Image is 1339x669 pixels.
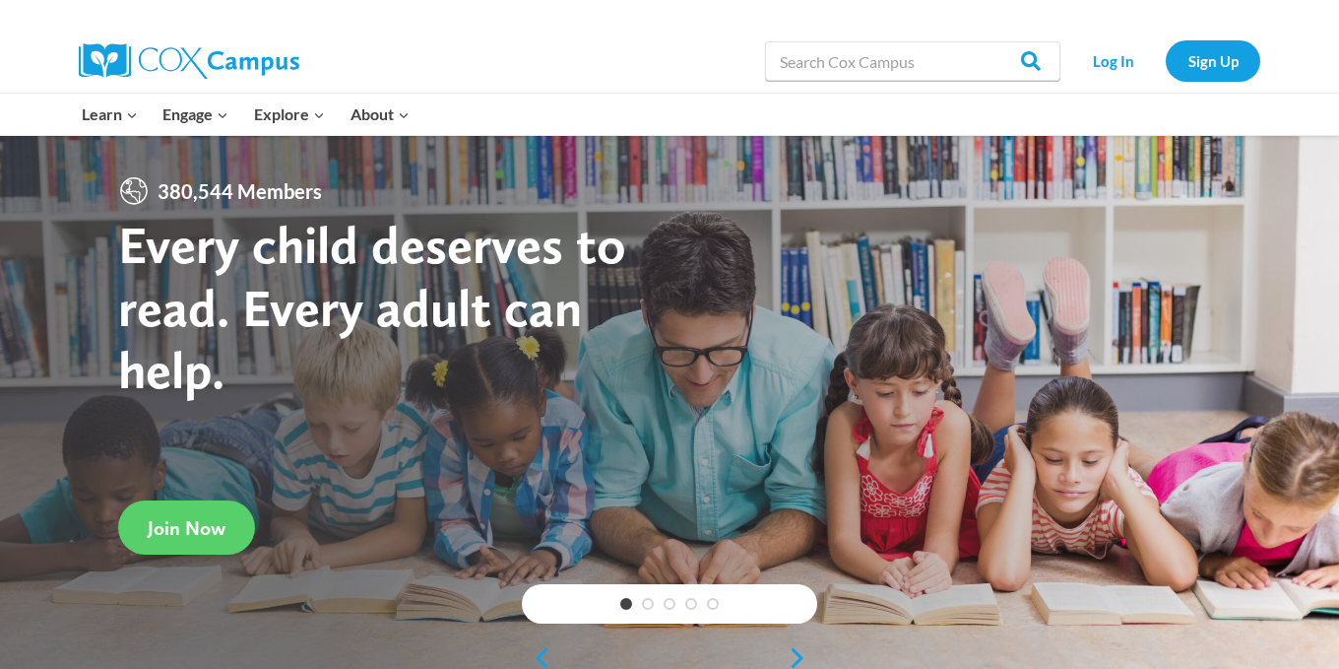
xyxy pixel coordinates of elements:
[82,101,138,127] span: Learn
[254,101,325,127] span: Explore
[620,598,632,610] a: 1
[707,598,719,610] a: 5
[69,94,421,135] nav: Primary Navigation
[642,598,654,610] a: 2
[664,598,675,610] a: 3
[351,101,410,127] span: About
[765,41,1060,81] input: Search Cox Campus
[162,101,228,127] span: Engage
[150,175,330,207] span: 380,544 Members
[79,43,299,79] img: Cox Campus
[1070,40,1260,81] nav: Secondary Navigation
[148,516,225,540] span: Join Now
[118,501,255,555] a: Join Now
[1070,40,1156,81] a: Log In
[1166,40,1260,81] a: Sign Up
[118,213,626,401] strong: Every child deserves to read. Every adult can help.
[685,598,697,610] a: 4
